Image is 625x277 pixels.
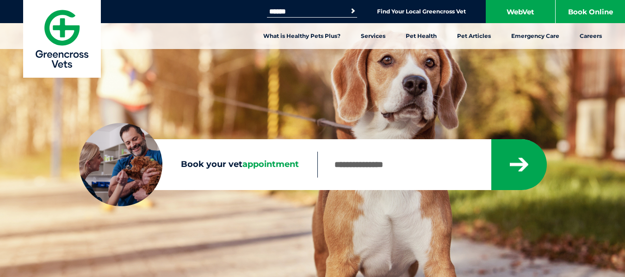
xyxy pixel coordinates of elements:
label: Book your vet [79,158,317,172]
a: Careers [569,23,612,49]
a: Services [351,23,396,49]
button: Search [348,6,358,16]
a: Pet Health [396,23,447,49]
span: appointment [242,159,299,169]
a: Find Your Local Greencross Vet [377,8,466,15]
a: What is Healthy Pets Plus? [253,23,351,49]
a: Emergency Care [501,23,569,49]
a: Pet Articles [447,23,501,49]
